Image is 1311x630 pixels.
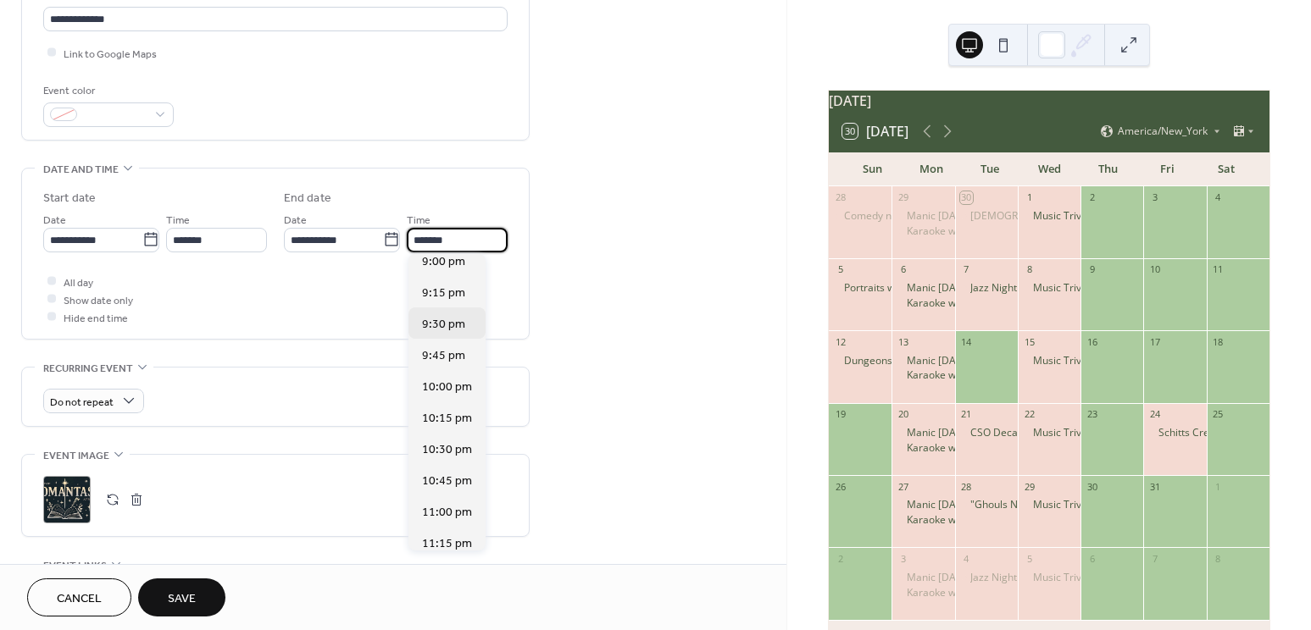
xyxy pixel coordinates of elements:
div: Jazz Night [955,571,1018,585]
span: Do not repeat [50,392,114,412]
div: Music Trivia [1033,209,1090,224]
div: 29 [897,191,909,204]
div: Karaoke with [PERSON_NAME] [907,441,1050,456]
div: Music Trivia [1018,571,1080,585]
div: 15 [1023,335,1036,348]
div: Karaoke with Kelli [892,224,954,239]
div: 23 [1086,408,1098,421]
div: 4 [960,552,973,565]
div: Comedy night [829,209,892,224]
div: 3 [1148,191,1161,204]
span: America/New_York [1118,126,1208,136]
div: Wed [1019,152,1079,186]
div: Portraits with Ruth Pearl [829,281,892,296]
div: 19 [834,408,847,421]
span: Save [168,590,196,608]
div: 6 [1086,552,1098,565]
div: 14 [960,335,973,348]
div: Tue [961,152,1020,186]
div: 17 [1148,335,1161,348]
div: 5 [834,263,847,276]
div: Manic Monday [892,281,954,296]
div: Manic Monday [892,209,954,224]
span: Cancel [57,590,102,608]
div: Mon [902,152,961,186]
div: 27 [897,480,909,493]
div: Manic Monday [892,426,954,440]
span: 9:15 pm [422,284,465,301]
div: 12 [834,335,847,348]
div: Music Trivia [1033,571,1090,585]
div: 28 [834,191,847,204]
div: 7 [960,263,973,276]
div: Fri [1138,152,1197,186]
div: Event color [43,82,170,100]
div: Sun [842,152,902,186]
div: 20 [897,408,909,421]
div: 22 [1023,408,1036,421]
div: 2 [1086,191,1098,204]
div: 5 [1023,552,1036,565]
div: Music Trivia [1033,354,1090,368]
div: 8 [1023,263,1036,276]
div: 29 [1023,480,1036,493]
div: Start date [43,190,96,207]
div: 2 [834,552,847,565]
span: 10:00 pm [422,378,472,395]
div: Manic [DATE] [907,426,971,440]
div: 16 [1086,335,1098,348]
div: "Ghouls Night Out" with Girls who Chatt [955,498,1018,512]
div: Music Trivia [1018,209,1080,224]
span: Recurring event [43,360,133,378]
div: 26 [834,480,847,493]
div: Dungeons and Dragons Night [844,354,984,368]
div: 3 [897,552,909,565]
div: 7 [1148,552,1161,565]
div: 9 [1086,263,1098,276]
div: Dungeons and Dragons Night [829,354,892,368]
div: CSO Decades: Back to the 80s [970,426,1112,440]
div: Queer Speed Dating with Soft Animal [955,209,1018,224]
div: Karaoke with [PERSON_NAME] [907,513,1050,528]
div: 25 [1212,408,1225,421]
span: Time [166,211,190,229]
div: Karaoke with Kelli [892,586,954,600]
div: Karaoke with Kelli [892,296,954,311]
div: Music Trivia [1018,426,1080,440]
div: Manic [DATE] [907,354,971,368]
span: 11:15 pm [422,534,472,552]
div: 30 [960,191,973,204]
div: Music Trivia [1018,281,1080,296]
div: 13 [897,335,909,348]
div: 6 [897,263,909,276]
span: 10:30 pm [422,440,472,458]
div: Karaoke with [PERSON_NAME] [907,296,1050,311]
div: 24 [1148,408,1161,421]
div: [DEMOGRAPHIC_DATA] Speed Dating with Soft Animal [970,209,1227,224]
div: 21 [960,408,973,421]
div: 8 [1212,552,1225,565]
span: Show date only [64,291,133,309]
span: 9:45 pm [422,346,465,364]
div: Jazz Night [955,281,1018,296]
span: Hide end time [64,309,128,327]
div: 31 [1148,480,1161,493]
div: Karaoke with [PERSON_NAME] [907,368,1050,383]
div: [DATE] [829,91,1269,111]
button: Save [138,578,225,616]
button: 30[DATE] [836,119,914,143]
div: "Ghouls Night Out" with Girls who Chatt [970,498,1156,512]
span: Time [407,211,431,229]
div: Manic Monday [892,571,954,585]
div: 1 [1023,191,1036,204]
div: Karaoke with Kelli [892,513,954,528]
div: Schitts Creek [DATE] Party [1158,426,1283,440]
div: 10 [1148,263,1161,276]
div: Music Trivia [1033,426,1090,440]
div: Karaoke with Kelli [892,441,954,456]
div: Karaoke with [PERSON_NAME] [907,586,1050,600]
div: Manic [DATE] [907,209,971,224]
div: Music Trivia [1033,281,1090,296]
span: 9:00 pm [422,252,465,270]
span: All day [64,274,93,291]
